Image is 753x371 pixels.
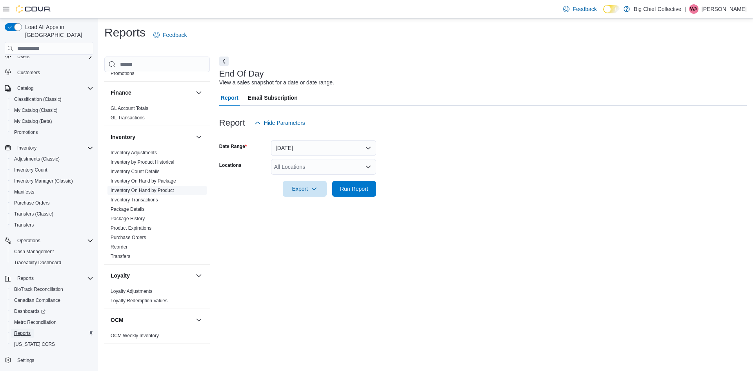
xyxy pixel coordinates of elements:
span: Catalog [17,85,33,91]
span: Inventory On Hand by Product [111,187,174,194]
button: OCM [111,316,193,324]
span: Catalog [14,84,93,93]
a: Inventory by Product Historical [111,159,175,165]
span: Inventory Transactions [111,197,158,203]
a: Classification (Classic) [11,95,65,104]
span: GL Account Totals [111,105,148,111]
span: Settings [14,355,93,365]
span: Load All Apps in [GEOGRAPHIC_DATA] [22,23,93,39]
button: Manifests [8,186,96,197]
span: Transfers (Classic) [11,209,93,219]
span: Washington CCRS [11,340,93,349]
a: Traceabilty Dashboard [11,258,64,267]
div: View a sales snapshot for a date or date range. [219,79,334,87]
a: Loyalty Redemption Values [111,298,167,303]
a: Dashboards [11,307,49,316]
a: Manifests [11,187,37,197]
a: Inventory On Hand by Product [111,188,174,193]
a: Inventory Adjustments [111,150,157,155]
span: BioTrack Reconciliation [11,285,93,294]
a: Purchase Orders [11,198,53,208]
a: Reorder [111,244,127,250]
a: Package Details [111,207,145,212]
span: Customers [17,69,40,76]
a: My Catalog (Beta) [11,117,55,126]
input: Dark Mode [603,5,620,13]
a: Transfers [111,254,130,259]
a: Inventory Count [11,165,51,175]
span: Operations [14,236,93,245]
a: Canadian Compliance [11,296,64,305]
button: Canadian Compliance [8,295,96,306]
div: OCM [104,331,210,344]
button: Adjustments (Classic) [8,154,96,164]
span: Cash Management [11,247,93,256]
button: Export [283,181,327,197]
button: Catalog [2,83,96,94]
span: Transfers [14,222,34,228]
span: Loyalty Redemption Values [111,298,167,304]
a: Loyalty Adjustments [111,289,153,294]
span: Reports [14,330,31,336]
span: Transfers (Classic) [14,211,53,217]
a: Adjustments (Classic) [11,154,63,164]
span: Run Report [340,185,368,193]
div: Inventory [104,148,210,264]
span: Inventory Adjustments [111,150,157,156]
a: [US_STATE] CCRS [11,340,58,349]
span: BioTrack Reconciliation [14,286,63,292]
span: Feedback [163,31,187,39]
span: Transfers [111,253,130,260]
span: Inventory Count [14,167,47,173]
span: Reports [11,329,93,338]
span: Inventory Manager (Classic) [14,178,73,184]
button: Inventory Manager (Classic) [8,175,96,186]
span: Operations [17,238,40,244]
a: Cash Management [11,247,57,256]
a: Dashboards [8,306,96,317]
span: Traceabilty Dashboard [14,260,61,266]
span: Package History [111,216,145,222]
button: Users [14,52,33,61]
a: Metrc Reconciliation [11,318,60,327]
button: Finance [111,89,193,97]
span: Reports [17,275,34,281]
button: Pricing [194,350,204,360]
button: Hide Parameters [251,115,308,131]
span: Purchase Orders [11,198,93,208]
span: My Catalog (Beta) [11,117,93,126]
a: My Catalog (Classic) [11,106,61,115]
span: Inventory Count [11,165,93,175]
button: Transfers [8,219,96,230]
button: Run Report [332,181,376,197]
span: Email Subscription [248,90,298,106]
span: Classification (Classic) [14,96,62,102]
a: Inventory Count Details [111,169,160,174]
span: Promotions [11,128,93,137]
span: Inventory On Hand by Package [111,178,176,184]
button: My Catalog (Classic) [8,105,96,116]
span: Metrc Reconciliation [14,319,56,325]
a: Settings [14,356,37,365]
button: Metrc Reconciliation [8,317,96,328]
span: OCM Weekly Inventory [111,333,159,339]
span: Metrc Reconciliation [11,318,93,327]
button: Inventory [194,132,204,142]
span: Traceabilty Dashboard [11,258,93,267]
h3: Loyalty [111,272,130,280]
button: [US_STATE] CCRS [8,339,96,350]
a: Customers [14,68,43,77]
span: Settings [17,357,34,364]
span: [US_STATE] CCRS [14,341,55,347]
button: Settings [2,355,96,366]
a: GL Account Totals [111,106,148,111]
button: Inventory [14,143,40,153]
span: Dashboards [11,307,93,316]
h3: Inventory [111,133,135,141]
span: Users [14,52,93,61]
button: Finance [194,88,204,97]
button: Cash Management [8,246,96,257]
button: My Catalog (Beta) [8,116,96,127]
